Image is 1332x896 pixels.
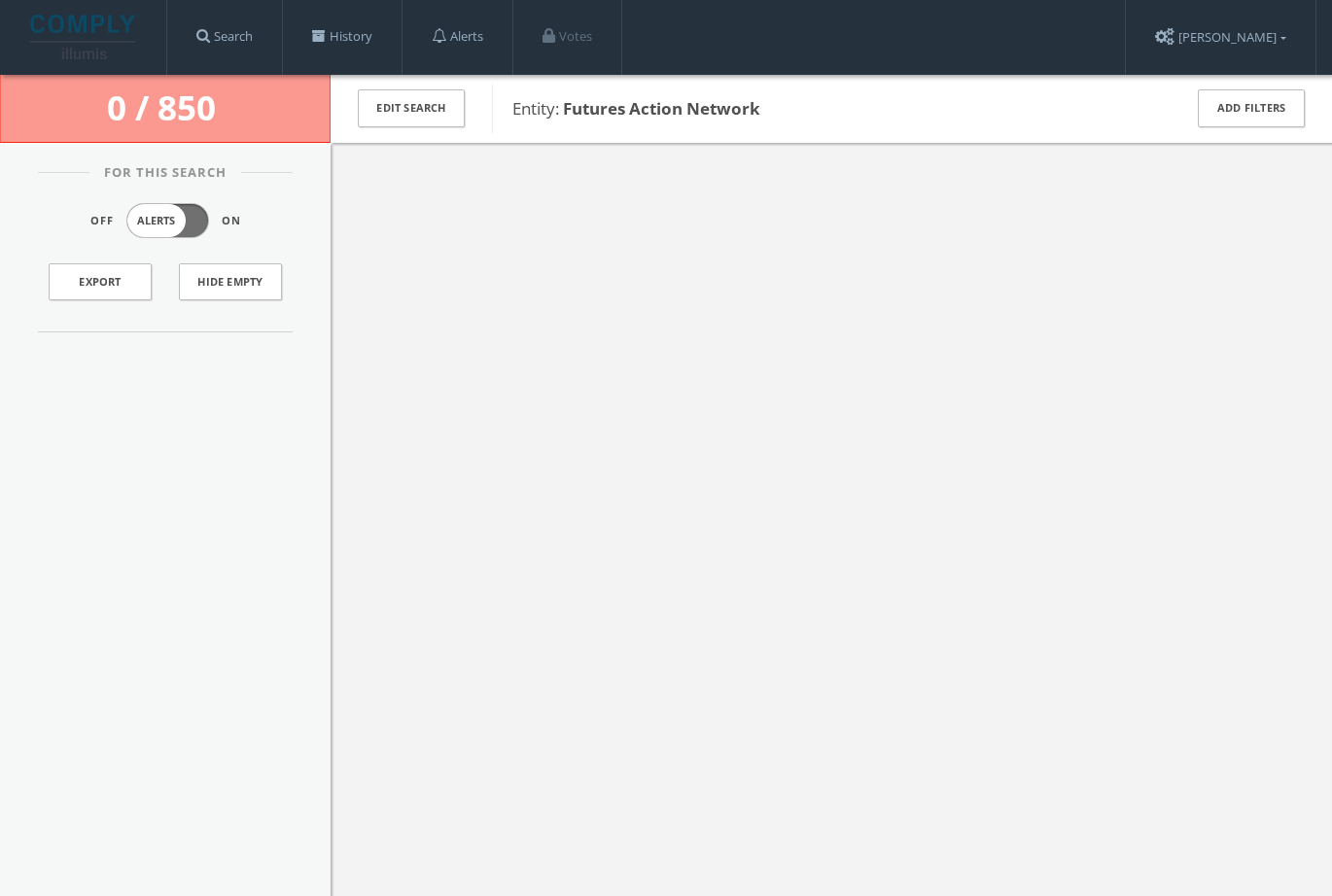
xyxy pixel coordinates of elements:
[563,97,760,120] b: Futures Action Network
[90,213,114,229] span: Off
[89,163,241,183] span: For This Search
[512,97,760,120] span: Entity:
[222,213,241,229] span: On
[30,15,139,59] img: illumis
[107,85,224,130] span: 0 / 850
[179,263,282,300] button: Hide Empty
[49,263,152,300] a: Export
[1198,89,1305,127] button: Add Filters
[358,89,465,127] button: Edit Search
